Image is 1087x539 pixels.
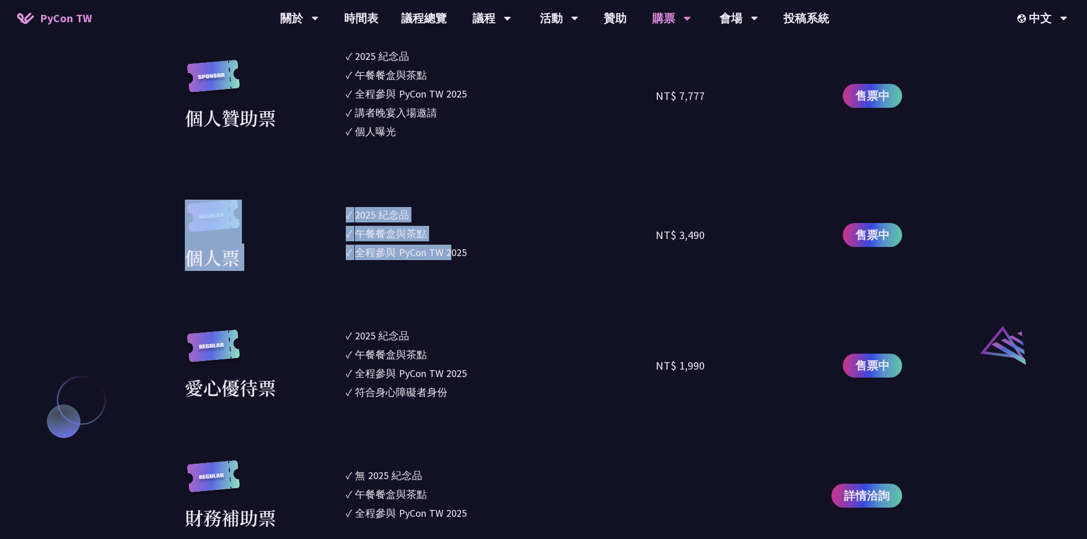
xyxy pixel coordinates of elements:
div: 全程參與 PyCon TW 2025 [355,366,467,381]
li: ✓ [346,48,656,64]
div: 全程參與 PyCon TW 2025 [355,505,467,521]
div: NT$ 1,990 [656,357,705,374]
a: 售票中 [843,223,902,247]
div: 個人贊助票 [185,104,276,131]
div: 午餐餐盒與茶點 [355,226,427,241]
div: 符合身心障礙者身份 [355,384,447,400]
img: regular.8f272d9.svg [185,200,242,244]
div: 講者晚宴入場邀請 [355,105,437,120]
div: NT$ 7,777 [656,87,705,104]
span: 售票中 [855,226,890,244]
li: ✓ [346,105,656,120]
div: 2025 紀念品 [355,48,409,64]
div: 午餐餐盒與茶點 [355,67,427,83]
li: ✓ [346,366,656,381]
li: ✓ [346,347,656,362]
div: 財務補助票 [185,504,276,531]
li: ✓ [346,487,656,502]
span: PyCon TW [40,10,92,27]
img: sponsor.43e6a3a.svg [185,60,242,104]
div: 2025 紀念品 [355,328,409,343]
li: ✓ [346,86,656,102]
li: ✓ [346,207,656,222]
li: ✓ [346,67,656,83]
span: 售票中 [855,357,890,374]
img: Locale Icon [1017,14,1029,23]
li: ✓ [346,124,656,139]
a: PyCon TW [6,4,103,33]
li: ✓ [346,328,656,343]
a: 售票中 [843,84,902,108]
span: 售票中 [855,87,890,104]
li: ✓ [346,468,656,483]
li: ✓ [346,226,656,241]
div: 2025 紀念品 [355,207,409,222]
span: 詳情洽詢 [844,487,890,504]
div: 個人曝光 [355,124,396,139]
a: 詳情洽詢 [831,484,902,508]
li: ✓ [346,245,656,260]
div: 午餐餐盒與茶點 [355,487,427,502]
img: regular.8f272d9.svg [185,330,242,374]
div: 全程參與 PyCon TW 2025 [355,86,467,102]
div: NT$ 3,490 [656,226,705,244]
div: 午餐餐盒與茶點 [355,347,427,362]
div: 個人票 [185,244,240,271]
div: 無 2025 紀念品 [355,468,422,483]
li: ✓ [346,505,656,521]
div: 愛心優待票 [185,374,276,401]
img: regular.8f272d9.svg [185,460,242,504]
li: ✓ [346,384,656,400]
div: 全程參與 PyCon TW 2025 [355,245,467,260]
img: Home icon of PyCon TW 2025 [17,13,34,24]
a: 售票中 [843,354,902,378]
